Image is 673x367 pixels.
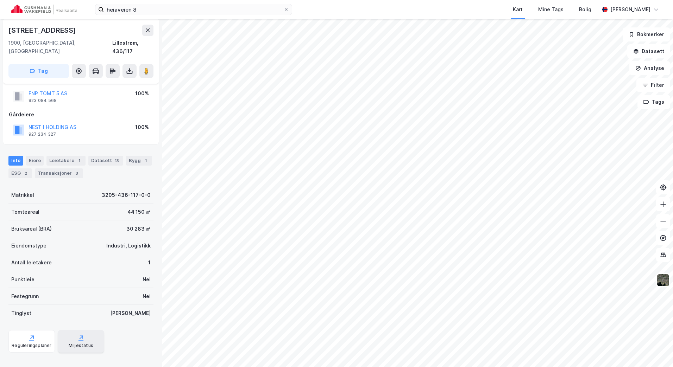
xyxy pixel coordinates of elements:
button: Bokmerker [623,27,670,41]
div: Eiere [26,156,44,166]
div: Bruksareal (BRA) [11,225,52,233]
div: 1 [76,157,83,164]
div: Nei [143,275,151,284]
div: Kart [513,5,523,14]
div: [PERSON_NAME] [610,5,650,14]
div: Festegrunn [11,292,39,301]
img: 9k= [656,273,670,287]
div: 44 150 ㎡ [127,208,151,216]
div: Tomteareal [11,208,39,216]
div: 13 [113,157,120,164]
button: Analyse [629,61,670,75]
div: [STREET_ADDRESS] [8,25,77,36]
div: Gårdeiere [9,110,153,119]
div: Antall leietakere [11,258,52,267]
div: Miljøstatus [69,343,93,348]
input: Søk på adresse, matrikkel, gårdeiere, leietakere eller personer [104,4,283,15]
div: Lillestrøm, 436/117 [112,39,153,56]
img: cushman-wakefield-realkapital-logo.202ea83816669bd177139c58696a8fa1.svg [11,5,78,14]
div: 30 283 ㎡ [126,225,151,233]
div: Info [8,156,23,166]
div: Mine Tags [538,5,564,14]
div: Kontrollprogram for chat [638,333,673,367]
button: Datasett [627,44,670,58]
button: Tags [637,95,670,109]
iframe: Chat Widget [638,333,673,367]
div: 927 234 327 [29,131,56,137]
div: 100% [135,123,149,131]
div: Transaksjoner [35,168,83,178]
div: Bolig [579,5,591,14]
button: Tag [8,64,69,78]
div: Tinglyst [11,309,31,317]
div: ESG [8,168,32,178]
div: Bygg [126,156,152,166]
div: Leietakere [46,156,86,166]
button: Filter [636,78,670,92]
div: 923 084 568 [29,98,57,103]
div: 1 [148,258,151,267]
div: Nei [143,292,151,301]
div: Datasett [88,156,123,166]
div: 1 [142,157,149,164]
div: 3205-436-117-0-0 [102,191,151,199]
div: Industri, Logistikk [106,242,151,250]
div: 2 [22,170,29,177]
div: Reguleringsplaner [12,343,51,348]
div: Matrikkel [11,191,34,199]
div: Eiendomstype [11,242,46,250]
div: 100% [135,89,149,98]
div: [PERSON_NAME] [110,309,151,317]
div: 1900, [GEOGRAPHIC_DATA], [GEOGRAPHIC_DATA] [8,39,112,56]
div: Punktleie [11,275,34,284]
div: 3 [73,170,80,177]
